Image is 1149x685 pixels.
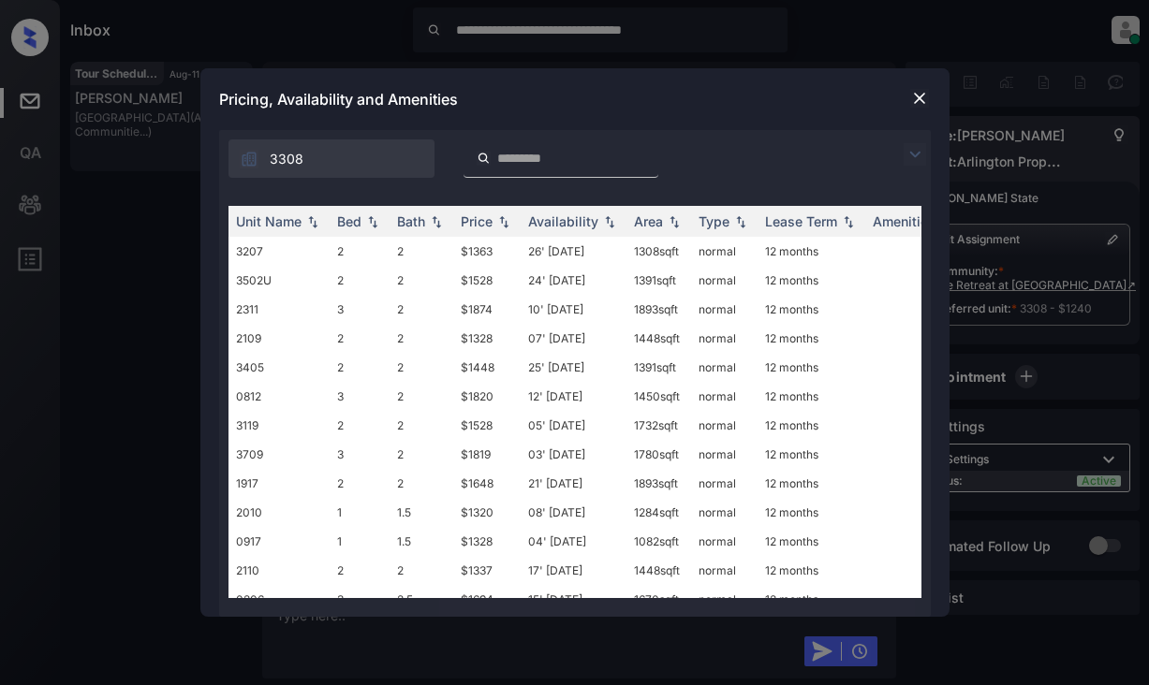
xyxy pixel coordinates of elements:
td: 1893 sqft [626,469,691,498]
td: 1893 sqft [626,295,691,324]
td: 12 months [758,498,865,527]
td: normal [691,266,758,295]
div: Availability [528,213,598,229]
td: $1528 [453,266,521,295]
td: 1391 sqft [626,266,691,295]
img: icon-zuma [904,143,926,166]
td: 2 [390,382,453,411]
td: 3119 [228,411,330,440]
td: 2 [330,469,390,498]
td: 2 [390,411,453,440]
div: Lease Term [765,213,837,229]
td: 1450 sqft [626,382,691,411]
td: 15' [DATE] [521,585,626,614]
td: 1.5 [390,498,453,527]
td: 12 months [758,237,865,266]
td: 26' [DATE] [521,237,626,266]
td: 1670 sqft [626,585,691,614]
div: Bath [397,213,425,229]
td: 1 [330,498,390,527]
td: 12 months [758,382,865,411]
td: normal [691,440,758,469]
td: $1874 [453,295,521,324]
td: normal [691,411,758,440]
td: 1448 sqft [626,556,691,585]
img: sorting [494,215,513,228]
img: sorting [303,215,322,228]
td: 0917 [228,527,330,556]
span: 3308 [270,149,303,169]
td: 12 months [758,469,865,498]
td: 1 [330,527,390,556]
td: 1308 sqft [626,237,691,266]
td: 24' [DATE] [521,266,626,295]
td: $1528 [453,411,521,440]
td: 2 [330,237,390,266]
div: Area [634,213,663,229]
td: 1082 sqft [626,527,691,556]
img: sorting [600,215,619,228]
td: 12 months [758,266,865,295]
td: 2010 [228,498,330,527]
td: normal [691,498,758,527]
td: 12 months [758,585,865,614]
div: Amenities [873,213,935,229]
td: 2 [330,556,390,585]
td: $1320 [453,498,521,527]
td: $1648 [453,469,521,498]
td: 1284 sqft [626,498,691,527]
td: 2 [330,411,390,440]
td: 3 [330,295,390,324]
td: 3405 [228,353,330,382]
td: 3 [330,382,390,411]
td: normal [691,237,758,266]
td: 3502U [228,266,330,295]
td: 2 [390,295,453,324]
img: sorting [839,215,858,228]
td: 2.5 [390,585,453,614]
td: 1917 [228,469,330,498]
td: 2 [390,324,453,353]
td: 12 months [758,440,865,469]
td: 1448 sqft [626,324,691,353]
td: $1819 [453,440,521,469]
td: 2 [330,266,390,295]
td: 04' [DATE] [521,527,626,556]
td: normal [691,382,758,411]
td: 12 months [758,353,865,382]
div: Bed [337,213,361,229]
td: 1780 sqft [626,440,691,469]
img: sorting [731,215,750,228]
td: 0206 [228,585,330,614]
td: 3709 [228,440,330,469]
td: 2 [390,237,453,266]
td: 3207 [228,237,330,266]
td: 2 [390,353,453,382]
td: 25' [DATE] [521,353,626,382]
td: 2 [390,266,453,295]
td: 12 months [758,295,865,324]
td: 12 months [758,411,865,440]
img: sorting [665,215,684,228]
td: normal [691,585,758,614]
td: normal [691,353,758,382]
div: Unit Name [236,213,302,229]
td: $1820 [453,382,521,411]
td: 2 [390,440,453,469]
td: 03' [DATE] [521,440,626,469]
td: 0812 [228,382,330,411]
td: normal [691,469,758,498]
td: 1391 sqft [626,353,691,382]
td: $1328 [453,527,521,556]
div: Price [461,213,493,229]
td: 1.5 [390,527,453,556]
td: 12 months [758,527,865,556]
td: 2 [330,324,390,353]
td: 2 [390,556,453,585]
td: $1337 [453,556,521,585]
td: 2110 [228,556,330,585]
td: normal [691,527,758,556]
td: 2 [390,469,453,498]
img: sorting [427,215,446,228]
td: $1363 [453,237,521,266]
